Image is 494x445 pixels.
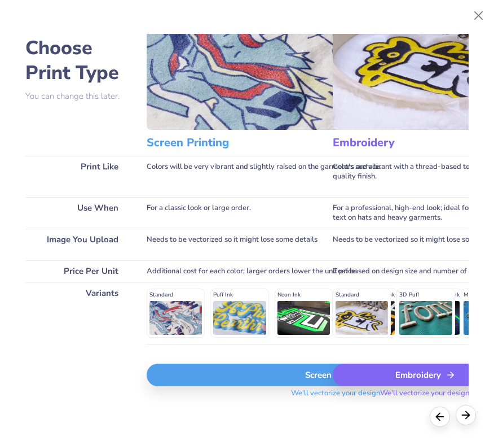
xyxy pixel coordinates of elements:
[147,136,484,150] h3: Screen Printing
[25,91,130,101] p: You can change this later.
[376,389,475,405] span: We'll vectorize your design.
[25,197,130,229] div: Use When
[25,36,130,85] h2: Choose Print Type
[25,260,130,282] div: Price Per Unit
[25,282,130,344] div: Variants
[286,389,386,405] span: We'll vectorize your design.
[25,229,130,260] div: Image You Upload
[468,5,489,27] button: Close
[333,136,477,150] h3: Embroidery
[25,156,130,197] div: Print Like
